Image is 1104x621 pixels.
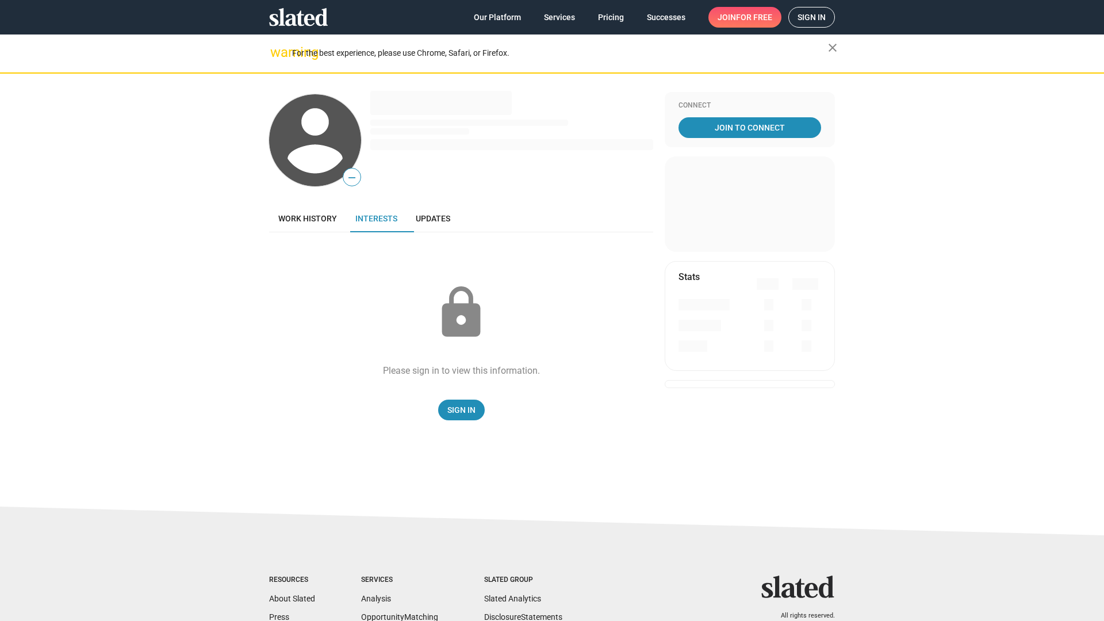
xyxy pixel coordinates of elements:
[269,594,315,603] a: About Slated
[798,7,826,27] span: Sign in
[343,170,361,185] span: —
[278,214,337,223] span: Work history
[484,576,562,585] div: Slated Group
[355,214,397,223] span: Interests
[474,7,521,28] span: Our Platform
[678,271,700,283] mat-card-title: Stats
[438,400,485,420] a: Sign In
[465,7,530,28] a: Our Platform
[383,365,540,377] div: Please sign in to view this information.
[678,117,821,138] a: Join To Connect
[407,205,459,232] a: Updates
[416,214,450,223] span: Updates
[544,7,575,28] span: Services
[708,7,781,28] a: Joinfor free
[361,594,391,603] a: Analysis
[269,205,346,232] a: Work history
[484,594,541,603] a: Slated Analytics
[292,45,828,61] div: For the best experience, please use Chrome, Safari, or Firefox.
[447,400,476,420] span: Sign In
[361,576,438,585] div: Services
[681,117,819,138] span: Join To Connect
[535,7,584,28] a: Services
[270,45,284,59] mat-icon: warning
[589,7,633,28] a: Pricing
[678,101,821,110] div: Connect
[638,7,695,28] a: Successes
[647,7,685,28] span: Successes
[598,7,624,28] span: Pricing
[788,7,835,28] a: Sign in
[432,284,490,342] mat-icon: lock
[736,7,772,28] span: for free
[718,7,772,28] span: Join
[269,576,315,585] div: Resources
[826,41,839,55] mat-icon: close
[346,205,407,232] a: Interests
